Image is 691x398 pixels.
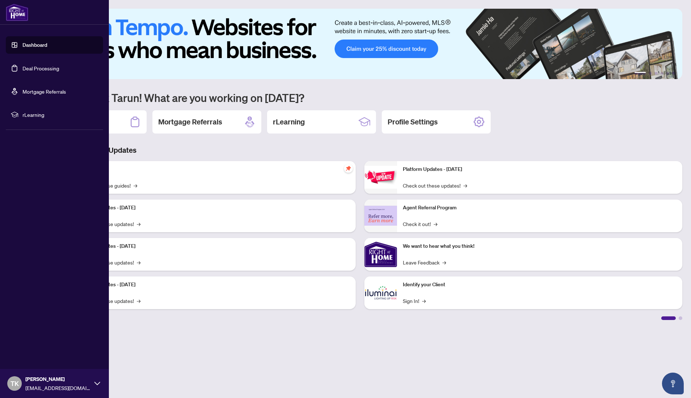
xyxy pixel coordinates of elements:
img: Identify your Client [364,276,397,309]
a: Leave Feedback→ [403,258,446,266]
button: 3 [655,72,658,75]
a: Deal Processing [23,65,59,71]
span: → [137,220,140,228]
span: → [134,181,137,189]
span: → [422,297,426,305]
p: Agent Referral Program [403,204,676,212]
span: [EMAIL_ADDRESS][DOMAIN_NAME] [25,384,91,392]
span: → [137,258,140,266]
p: Platform Updates - [DATE] [76,281,350,289]
span: → [137,297,140,305]
h3: Brokerage & Industry Updates [38,145,682,155]
p: Self-Help [76,165,350,173]
button: 2 [649,72,652,75]
p: Identify your Client [403,281,676,289]
a: Mortgage Referrals [23,88,66,95]
span: → [442,258,446,266]
img: Platform Updates - June 23, 2025 [364,166,397,189]
a: Check out these updates!→ [403,181,467,189]
button: 4 [661,72,663,75]
span: rLearning [23,111,98,119]
p: Platform Updates - [DATE] [76,204,350,212]
span: → [434,220,437,228]
span: [PERSON_NAME] [25,375,91,383]
button: 6 [672,72,675,75]
span: → [463,181,467,189]
span: pushpin [344,164,353,173]
span: TK [11,378,19,389]
img: Agent Referral Program [364,206,397,226]
img: Slide 0 [38,9,682,79]
p: We want to hear what you think! [403,242,676,250]
a: Dashboard [23,42,47,48]
button: 5 [666,72,669,75]
button: Open asap [662,373,684,394]
h2: Mortgage Referrals [158,117,222,127]
h1: Welcome back Tarun! What are you working on [DATE]? [38,91,682,104]
a: Sign In!→ [403,297,426,305]
p: Platform Updates - [DATE] [76,242,350,250]
img: We want to hear what you think! [364,238,397,271]
p: Platform Updates - [DATE] [403,165,676,173]
img: logo [6,4,28,21]
h2: Profile Settings [388,117,438,127]
h2: rLearning [273,117,305,127]
a: Check it out!→ [403,220,437,228]
button: 1 [634,72,646,75]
